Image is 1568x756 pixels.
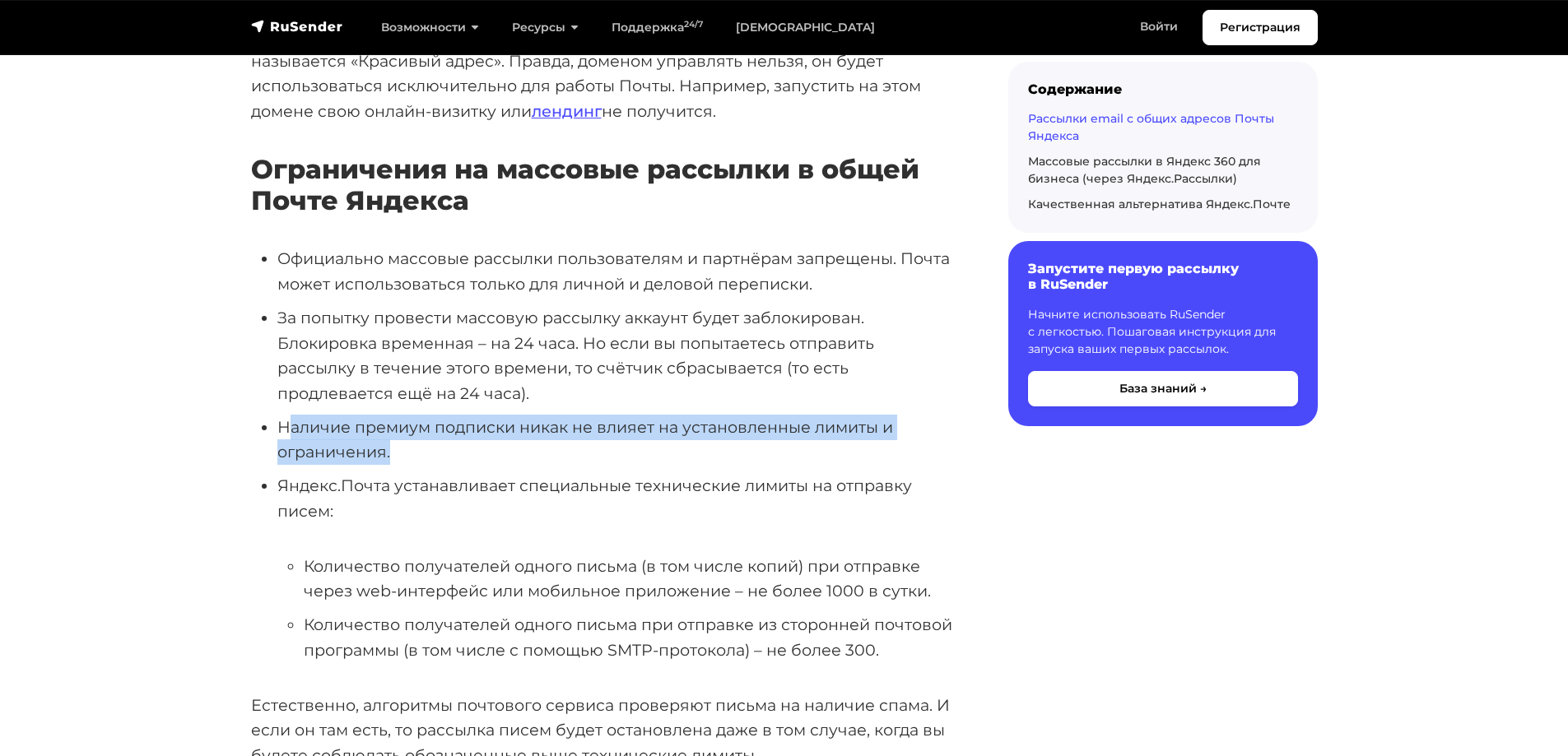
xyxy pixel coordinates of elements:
[1203,10,1318,45] a: Регистрация
[532,101,602,121] a: лендинг
[251,18,343,35] img: RuSender
[719,11,891,44] a: [DEMOGRAPHIC_DATA]
[684,19,703,30] sup: 24/7
[1028,306,1298,358] p: Начните использовать RuSender с легкостью. Пошаговая инструкция для запуска ваших первых рассылок.
[595,11,719,44] a: Поддержка24/7
[365,11,496,44] a: Возможности
[1028,111,1274,143] a: Рассылки email с общих адресов Почты Яндекса
[1028,197,1291,211] a: Качественная альтернатива Яндекс.Почте
[496,11,595,44] a: Ресурсы
[277,246,956,296] li: Официально массовые рассылки пользователям и партнёрам запрещены. Почта может использоваться толь...
[1028,371,1298,406] button: База знаний →
[304,554,956,604] li: Количество получателей одного письма (в том числе копий) при отправке через web-интерфейс или моб...
[277,473,956,662] li: Яндекс.Почта устанавливает специальные технические лимиты на отправку писем:
[277,415,956,465] li: Наличие премиум подписки никак не влияет на установленные лимиты и ограничения.
[1124,10,1194,44] a: Войти
[304,612,956,662] li: Количество получателей одного письма при отправке из сторонней почтовой программы (в том числе с ...
[1028,154,1261,186] a: Массовые рассылки в Яндекс 360 для бизнеса (через Яндекс.Рассылки)
[251,154,956,217] h3: Ограничения на массовые рассылки в общей Почте Яндекса
[1028,261,1298,292] h6: Запустите первую рассылку в RuSender
[1008,241,1318,425] a: Запустите первую рассылку в RuSender Начните использовать RuSender с легкостью. Пошаговая инструк...
[277,305,956,406] li: За попытку провести массовую рассылку аккаунт будет заблокирован. Блокировка временная – на 24 ча...
[1028,81,1298,97] div: Содержание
